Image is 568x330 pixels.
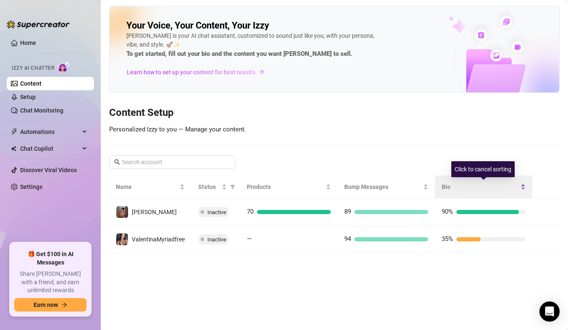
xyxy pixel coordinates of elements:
[20,125,80,139] span: Automations
[109,126,246,133] span: Personalized Izzy to you — Manage your content.
[198,182,220,191] span: Status
[14,270,86,295] span: Share [PERSON_NAME] with a friend, and earn unlimited rewards
[127,68,255,77] span: Learn how to set up your content for best results
[126,31,378,59] div: [PERSON_NAME] is your AI chat assistant, customized to sound just like you, with your persona, vi...
[435,175,532,199] th: Bio
[230,184,235,189] span: filter
[116,182,178,191] span: Name
[14,298,86,312] button: Earn nowarrow-right
[20,167,77,173] a: Discover Viral Videos
[132,236,185,243] span: ValentinaMyriadfree
[344,182,421,191] span: Bump Messages
[61,302,67,308] span: arrow-right
[12,64,54,72] span: Izzy AI Chatter
[126,65,271,79] a: Learn how to set up your content for best results
[247,235,252,243] span: —
[257,68,266,76] span: arrow-right
[191,175,240,199] th: Status
[442,235,453,243] span: 35%
[539,301,560,322] div: Open Intercom Messenger
[247,182,324,191] span: Products
[126,50,352,58] strong: To get started, fill out your bio and the content you want [PERSON_NAME] to sell.
[11,146,16,152] img: Chat Copilot
[7,20,70,29] img: logo-BBDzfeDw.svg
[442,182,519,191] span: Bio
[122,157,223,167] input: Search account
[207,236,226,243] span: Inactive
[344,235,351,243] span: 94
[132,209,177,215] span: [PERSON_NAME]
[442,208,453,215] span: 90%
[429,7,559,92] img: ai-chatter-content-library-cLFOSyPT.png
[11,128,18,135] span: thunderbolt
[20,142,80,155] span: Chat Copilot
[228,181,237,193] span: filter
[126,20,269,31] h2: Your Voice, Your Content, Your Izzy
[114,159,120,165] span: search
[58,61,71,73] img: AI Chatter
[247,208,254,215] span: 70
[20,94,36,100] a: Setup
[116,206,128,218] img: Valentina
[451,161,515,177] div: Click to cancel sorting
[207,209,226,215] span: Inactive
[20,80,42,87] a: Content
[109,106,560,120] h3: Content Setup
[34,301,58,308] span: Earn now
[20,107,63,114] a: Chat Monitoring
[116,233,128,245] img: ValentinaMyriadfree
[240,175,338,199] th: Products
[20,183,42,190] a: Settings
[344,208,351,215] span: 89
[338,175,435,199] th: Bump Messages
[20,39,36,46] a: Home
[109,175,191,199] th: Name
[14,250,86,267] span: 🎁 Get $100 in AI Messages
